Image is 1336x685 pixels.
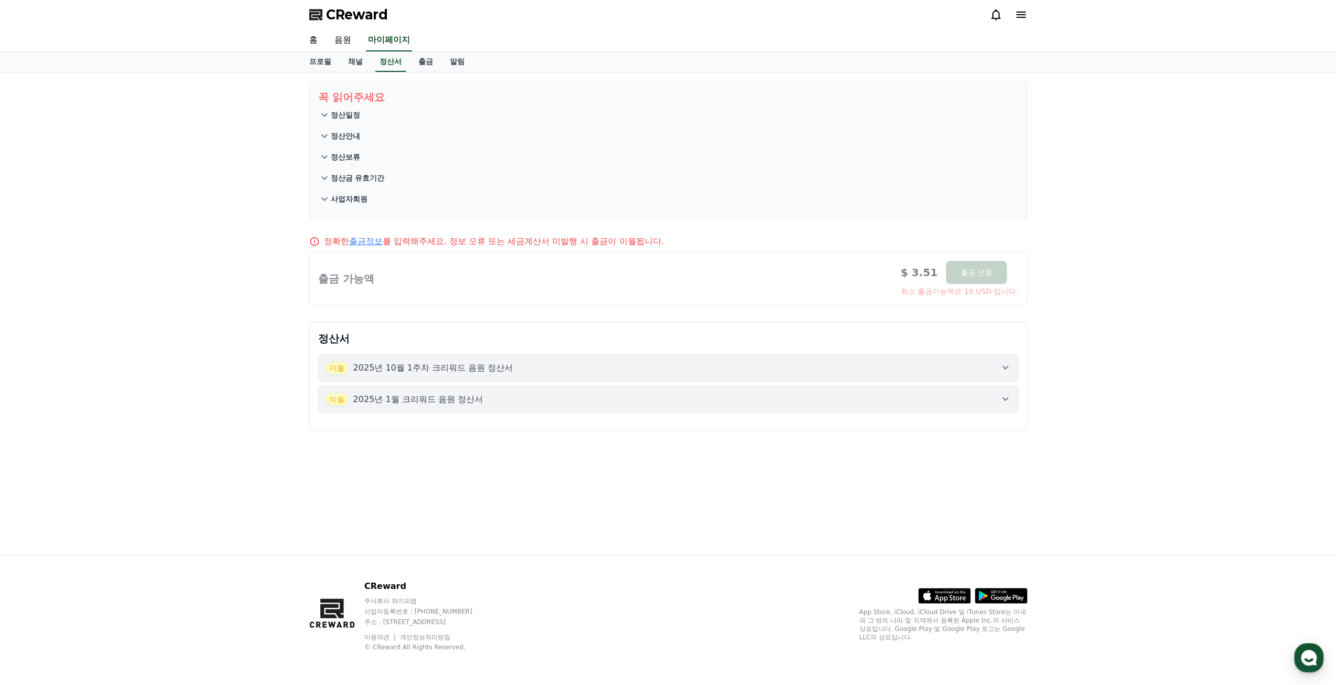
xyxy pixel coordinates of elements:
p: 정산일정 [331,110,360,120]
a: 설정 [135,333,202,359]
button: 이월 2025년 10월 1주차 크리워드 음원 정산서 [318,354,1018,382]
button: 사업자회원 [318,188,1018,209]
p: 주소 : [STREET_ADDRESS] [364,618,492,626]
span: 이월 [325,393,349,406]
span: CReward [326,6,388,23]
button: 정산금 유효기간 [318,167,1018,188]
a: CReward [309,6,388,23]
p: 2025년 10월 1주차 크리워드 음원 정산서 [353,362,513,374]
a: 이용약관 [364,634,397,641]
a: 출금정보 [349,236,383,246]
a: 정산서 [375,52,406,72]
p: 2025년 1월 크리워드 음원 정산서 [353,393,483,406]
button: 정산보류 [318,146,1018,167]
p: 주식회사 와이피랩 [364,597,492,605]
span: 설정 [162,349,175,357]
span: 이월 [325,361,349,375]
a: 개인정보처리방침 [400,634,450,641]
p: © CReward All Rights Reserved. [364,643,492,651]
a: 홈 [301,29,326,51]
span: 홈 [33,349,39,357]
p: 정확한 를 입력해주세요. 정보 오류 또는 세금계산서 미발행 시 출금이 이월됩니다. [324,235,664,248]
p: 꼭 읽어주세요 [318,90,1018,104]
a: 채널 [340,52,371,72]
a: 알림 [441,52,473,72]
p: 정산보류 [331,152,360,162]
a: 프로필 [301,52,340,72]
p: 정산서 [318,331,1018,346]
a: 홈 [3,333,69,359]
p: 정산금 유효기간 [331,173,385,183]
a: 출금 [410,52,441,72]
p: 사업자회원 [331,194,367,204]
p: 정산안내 [331,131,360,141]
a: 대화 [69,333,135,359]
button: 정산안내 [318,125,1018,146]
a: 음원 [326,29,360,51]
span: 대화 [96,349,109,357]
a: 마이페이지 [366,29,412,51]
button: 이월 2025년 1월 크리워드 음원 정산서 [318,386,1018,413]
p: CReward [364,580,492,593]
button: 정산일정 [318,104,1018,125]
p: App Store, iCloud, iCloud Drive 및 iTunes Store는 미국과 그 밖의 나라 및 지역에서 등록된 Apple Inc.의 서비스 상표입니다. Goo... [859,608,1027,641]
p: 사업자등록번호 : [PHONE_NUMBER] [364,607,492,616]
